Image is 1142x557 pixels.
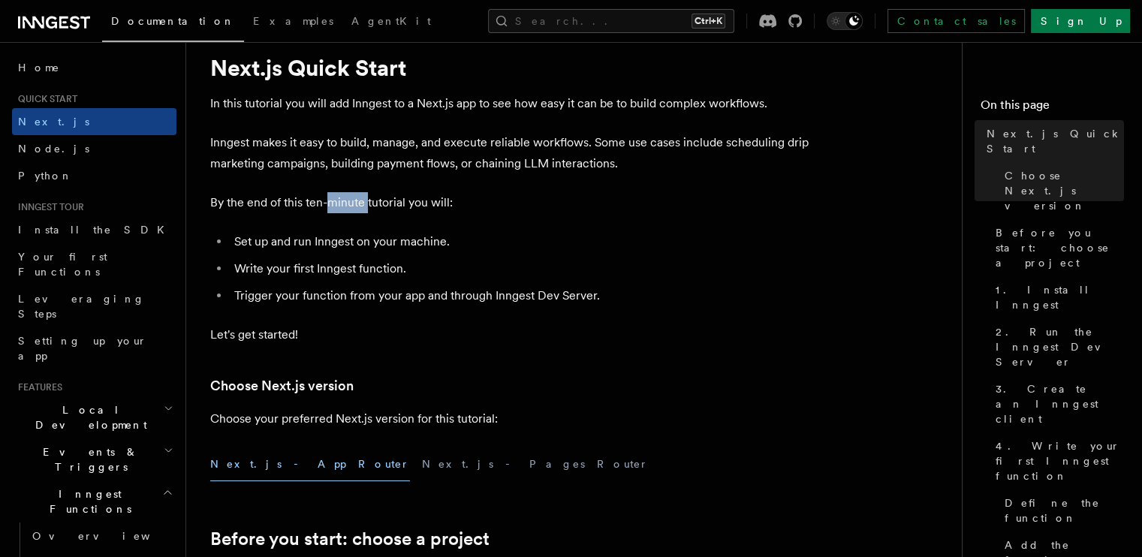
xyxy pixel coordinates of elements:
a: Examples [244,5,342,41]
span: Your first Functions [18,251,107,278]
span: 2. Run the Inngest Dev Server [996,324,1124,369]
span: 4. Write your first Inngest function [996,438,1124,483]
button: Search...Ctrl+K [488,9,734,33]
h1: Next.js Quick Start [210,54,811,81]
a: Overview [26,522,176,549]
li: Write your first Inngest function. [230,258,811,279]
a: Choose Next.js version [210,375,354,396]
span: Documentation [111,15,235,27]
span: Python [18,170,73,182]
a: 3. Create an Inngest client [990,375,1124,432]
a: AgentKit [342,5,440,41]
span: Before you start: choose a project [996,225,1124,270]
h4: On this page [981,96,1124,120]
span: AgentKit [351,15,431,27]
a: Before you start: choose a project [210,528,490,549]
span: Define the function [1005,495,1124,525]
a: 2. Run the Inngest Dev Server [990,318,1124,375]
a: Next.js Quick Start [981,120,1124,162]
span: Quick start [12,93,77,105]
p: Choose your preferred Next.js version for this tutorial: [210,408,811,429]
a: Define the function [999,489,1124,531]
p: Let's get started! [210,324,811,345]
span: Next.js [18,116,89,128]
p: By the end of this ten-minute tutorial you will: [210,192,811,213]
button: Next.js - App Router [210,447,410,481]
span: Leveraging Steps [18,293,145,320]
span: Setting up your app [18,335,147,362]
button: Events & Triggers [12,438,176,480]
kbd: Ctrl+K [692,14,725,29]
span: Local Development [12,402,164,432]
button: Local Development [12,396,176,438]
button: Next.js - Pages Router [422,447,649,481]
a: Your first Functions [12,243,176,285]
a: Choose Next.js version [999,162,1124,219]
span: Inngest tour [12,201,84,213]
span: Home [18,60,60,75]
a: Setting up your app [12,327,176,369]
a: Node.js [12,135,176,162]
a: Leveraging Steps [12,285,176,327]
a: Next.js [12,108,176,135]
span: Overview [32,530,187,542]
span: Features [12,381,62,393]
p: Inngest makes it easy to build, manage, and execute reliable workflows. Some use cases include sc... [210,132,811,174]
button: Toggle dark mode [827,12,863,30]
span: Node.js [18,143,89,155]
span: 3. Create an Inngest client [996,381,1124,426]
li: Trigger your function from your app and through Inngest Dev Server. [230,285,811,306]
li: Set up and run Inngest on your machine. [230,231,811,252]
a: Home [12,54,176,81]
a: 1. Install Inngest [990,276,1124,318]
a: Python [12,162,176,189]
button: Inngest Functions [12,480,176,522]
a: Before you start: choose a project [990,219,1124,276]
span: Next.js Quick Start [987,126,1124,156]
a: Sign Up [1031,9,1130,33]
span: Examples [253,15,333,27]
span: Install the SDK [18,224,173,236]
a: 4. Write your first Inngest function [990,432,1124,489]
span: Inngest Functions [12,486,162,516]
span: 1. Install Inngest [996,282,1124,312]
a: Install the SDK [12,216,176,243]
a: Documentation [102,5,244,42]
span: Events & Triggers [12,444,164,474]
span: Choose Next.js version [1005,168,1124,213]
p: In this tutorial you will add Inngest to a Next.js app to see how easy it can be to build complex... [210,93,811,114]
a: Contact sales [887,9,1025,33]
